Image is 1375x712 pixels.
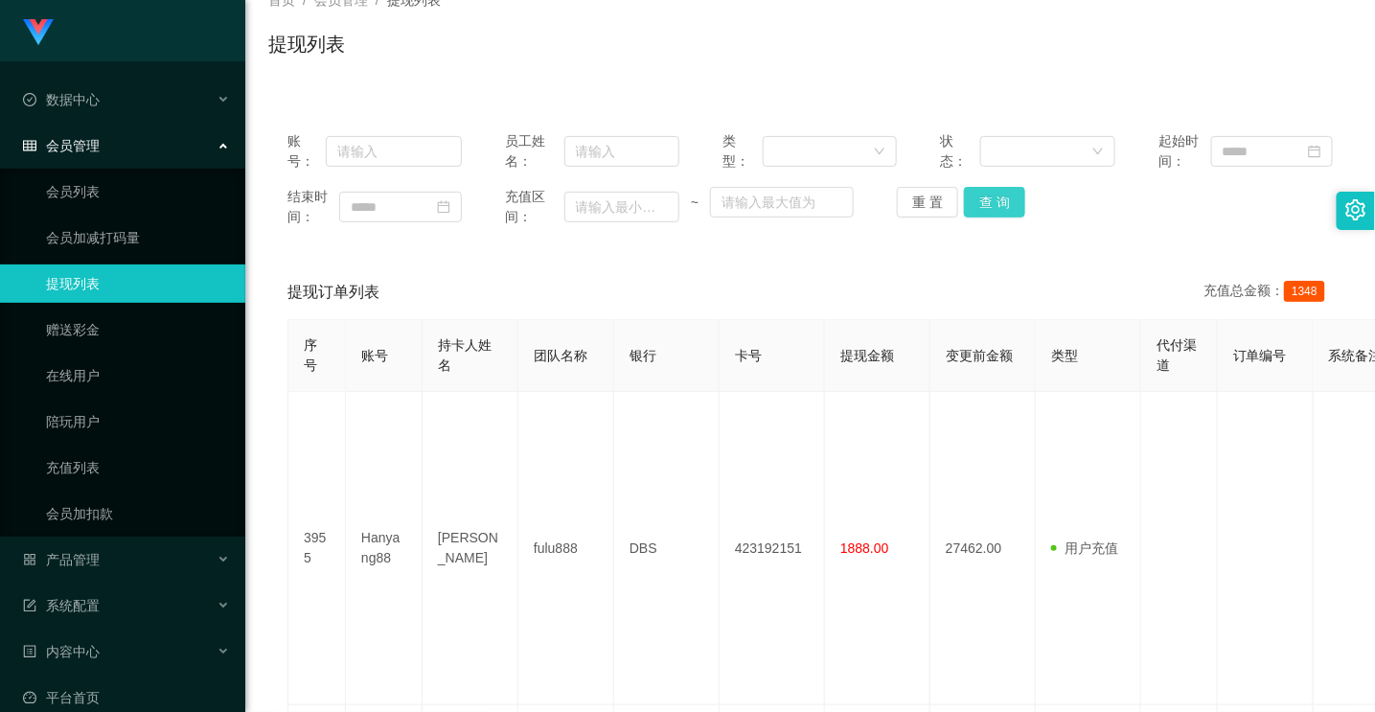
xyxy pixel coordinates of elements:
[874,146,885,159] i: 图标: down
[46,448,230,487] a: 充值列表
[1158,131,1210,172] span: 起始时间：
[23,138,100,153] span: 会员管理
[534,348,587,363] span: 团队名称
[23,139,36,152] i: 图标: table
[23,599,36,612] i: 图标: form
[423,392,518,705] td: [PERSON_NAME]
[735,348,762,363] span: 卡号
[287,187,339,227] span: 结束时间：
[23,645,36,658] i: 图标: profile
[1157,337,1197,373] span: 代付渠道
[437,200,450,214] i: 图标: calendar
[346,392,423,705] td: Hanyang88
[438,337,492,373] span: 持卡人姓名
[564,136,680,167] input: 请输入
[23,92,100,107] span: 数据中心
[897,187,958,218] button: 重 置
[326,136,462,167] input: 请输入
[1284,281,1325,302] span: 1348
[46,494,230,533] a: 会员加扣款
[46,172,230,211] a: 会员列表
[1233,348,1287,363] span: 订单编号
[46,310,230,349] a: 赠送彩金
[840,348,894,363] span: 提现金额
[1203,281,1333,304] div: 充值总金额：
[723,131,764,172] span: 类型：
[710,187,854,218] input: 请输入最大值为
[46,356,230,395] a: 在线用户
[288,392,346,705] td: 3955
[1308,145,1321,158] i: 图标: calendar
[46,218,230,257] a: 会员加减打码量
[1092,146,1104,159] i: 图标: down
[840,540,889,556] span: 1888.00
[720,392,825,705] td: 423192151
[964,187,1025,218] button: 查 询
[287,281,379,304] span: 提现订单列表
[564,192,680,222] input: 请输入最小值为
[1345,199,1366,220] i: 图标: setting
[304,337,317,373] span: 序号
[930,392,1036,705] td: 27462.00
[268,30,345,58] h1: 提现列表
[505,131,563,172] span: 员工姓名：
[46,264,230,303] a: 提现列表
[505,187,563,227] span: 充值区间：
[23,93,36,106] i: 图标: check-circle-o
[287,131,326,172] span: 账号：
[518,392,614,705] td: fulu888
[1051,348,1078,363] span: 类型
[1051,540,1118,556] span: 用户充值
[23,19,54,46] img: logo.9652507e.png
[46,402,230,441] a: 陪玩用户
[946,348,1013,363] span: 变更前金额
[614,392,720,705] td: DBS
[23,552,100,567] span: 产品管理
[361,348,388,363] span: 账号
[23,598,100,613] span: 系统配置
[941,131,981,172] span: 状态：
[23,553,36,566] i: 图标: appstore-o
[679,193,710,213] span: ~
[630,348,656,363] span: 银行
[23,644,100,659] span: 内容中心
